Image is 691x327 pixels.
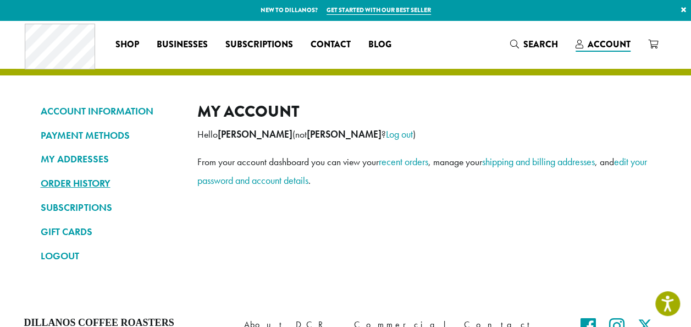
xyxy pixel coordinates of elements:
[41,174,181,193] a: ORDER HISTORY
[307,128,382,140] strong: [PERSON_NAME]
[225,38,293,52] span: Subscriptions
[482,155,595,168] a: shipping and billing addresses
[501,35,567,53] a: Search
[311,38,351,52] span: Contact
[41,102,181,274] nav: Account pages
[386,128,413,140] a: Log out
[327,6,431,15] a: Get started with our best seller
[588,38,631,51] span: Account
[218,128,292,140] strong: [PERSON_NAME]
[115,38,139,52] span: Shop
[379,155,428,168] a: recent orders
[41,102,181,121] a: ACCOUNT INFORMATION
[41,222,181,241] a: GIFT CARDS
[41,126,181,145] a: PAYMENT METHODS
[41,150,181,168] a: MY ADDRESSES
[197,102,651,121] h2: My account
[197,155,647,187] a: edit your password and account details
[157,38,208,52] span: Businesses
[197,125,651,144] p: Hello (not ? )
[41,198,181,217] a: SUBSCRIPTIONS
[107,36,148,53] a: Shop
[197,152,651,190] p: From your account dashboard you can view your , manage your , and .
[523,38,558,51] span: Search
[41,247,181,265] a: LOGOUT
[368,38,391,52] span: Blog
